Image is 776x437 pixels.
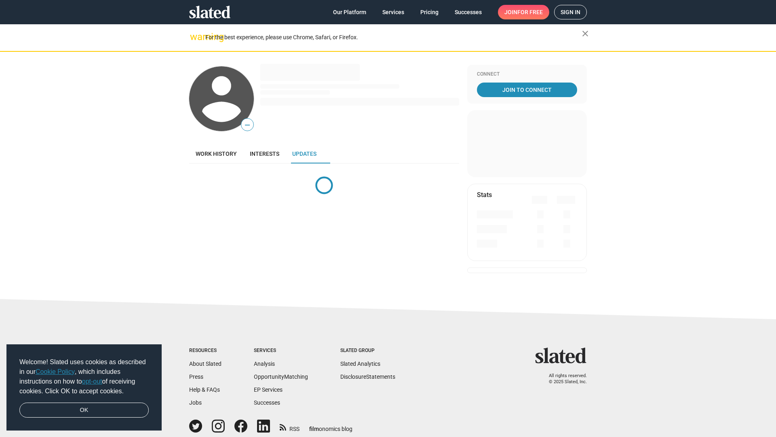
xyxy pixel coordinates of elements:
a: Join To Connect [477,83,577,97]
span: Successes [455,5,482,19]
a: Successes [448,5,488,19]
span: Welcome! Slated uses cookies as described in our , which includes instructions on how to of recei... [19,357,149,396]
a: RSS [280,420,299,433]
a: EP Services [254,386,283,393]
div: Slated Group [340,348,395,354]
a: Cookie Policy [36,368,75,375]
a: filmonomics blog [309,419,352,433]
div: For the best experience, please use Chrome, Safari, or Firefox. [205,32,582,43]
a: Analysis [254,361,275,367]
a: Services [376,5,411,19]
span: Join To Connect [479,83,576,97]
span: Sign in [561,5,580,19]
span: Join [504,5,543,19]
span: Pricing [420,5,439,19]
span: film [309,426,319,432]
div: Services [254,348,308,354]
a: Press [189,373,203,380]
a: Updates [286,144,323,163]
a: Work history [189,144,243,163]
span: Interests [250,151,279,157]
a: Pricing [414,5,445,19]
a: Help & FAQs [189,386,220,393]
a: opt-out [82,378,102,385]
a: dismiss cookie message [19,403,149,418]
a: Our Platform [327,5,373,19]
mat-card-title: Stats [477,191,492,199]
span: Work history [196,151,237,157]
span: Updates [292,151,316,157]
mat-icon: warning [190,32,200,42]
a: Jobs [189,399,202,406]
a: DisclosureStatements [340,373,395,380]
div: cookieconsent [6,344,162,431]
div: Connect [477,71,577,78]
a: OpportunityMatching [254,373,308,380]
a: Interests [243,144,286,163]
a: Slated Analytics [340,361,380,367]
span: — [241,120,253,130]
mat-icon: close [580,29,590,38]
div: Resources [189,348,221,354]
a: Joinfor free [498,5,549,19]
p: All rights reserved. © 2025 Slated, Inc. [540,373,587,385]
a: About Slated [189,361,221,367]
span: Our Platform [333,5,366,19]
span: for free [517,5,543,19]
span: Services [382,5,404,19]
a: Sign in [554,5,587,19]
a: Successes [254,399,280,406]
